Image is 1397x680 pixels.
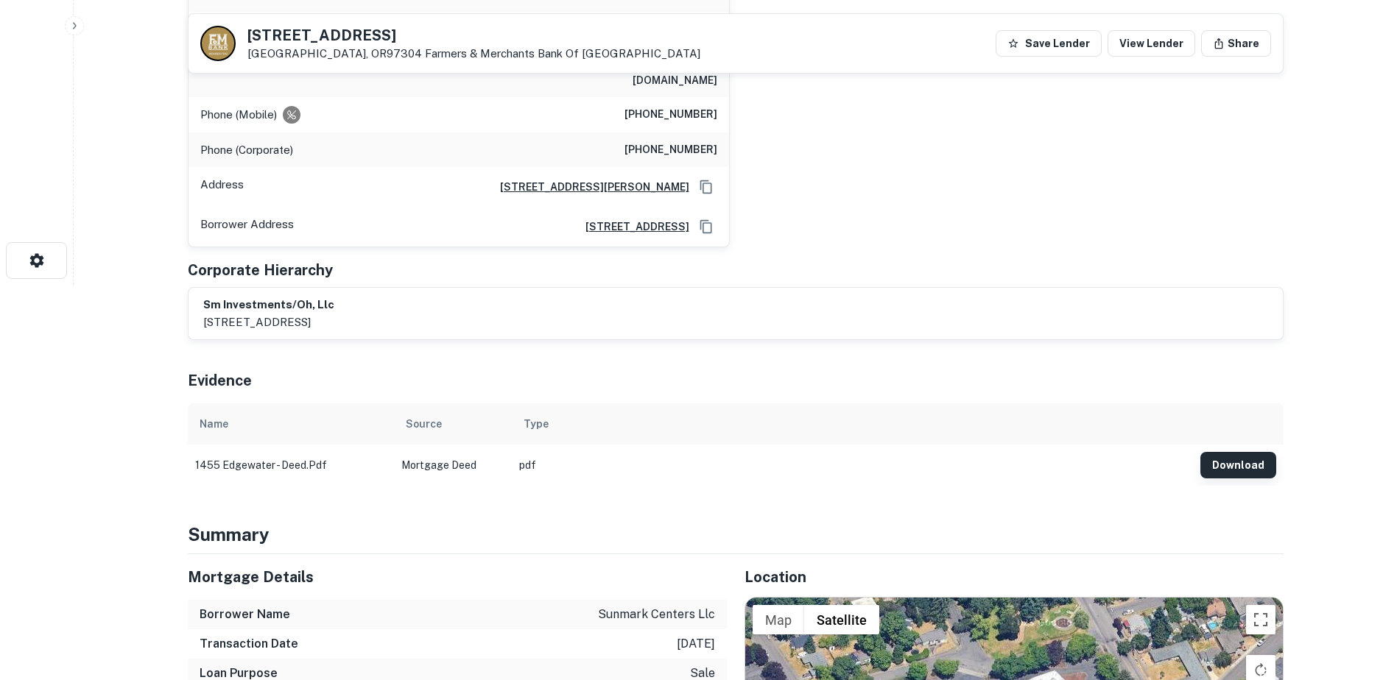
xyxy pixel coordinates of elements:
[188,369,252,392] h5: Evidence
[200,216,294,238] p: Borrower Address
[188,566,727,588] h5: Mortgage Details
[745,566,1284,588] h5: Location
[200,106,277,124] p: Phone (Mobile)
[1108,30,1195,57] a: View Lender
[677,635,715,653] p: [DATE]
[804,605,879,634] button: Show satellite imagery
[188,403,1284,486] div: scrollable content
[200,415,228,433] div: Name
[200,176,244,198] p: Address
[200,635,298,653] h6: Transaction Date
[188,259,333,281] h5: Corporate Hierarchy
[200,606,290,623] h6: Borrower Name
[247,28,700,43] h5: [STREET_ADDRESS]
[188,445,394,486] td: 1455 edgewater - deed.pdf
[488,179,689,195] a: [STREET_ADDRESS][PERSON_NAME]
[188,521,1284,548] h4: Summary
[1200,452,1276,478] button: Download
[695,216,717,238] button: Copy Address
[188,403,394,445] th: Name
[1201,30,1271,57] button: Share
[1246,605,1275,634] button: Toggle fullscreen view
[394,403,512,445] th: Source
[247,47,700,60] p: [GEOGRAPHIC_DATA], OR97304
[753,605,804,634] button: Show street map
[524,415,549,433] div: Type
[624,106,717,124] h6: [PHONE_NUMBER]
[200,141,293,159] p: Phone (Corporate)
[425,47,700,60] a: Farmers & Merchants Bank Of [GEOGRAPHIC_DATA]
[624,141,717,159] h6: [PHONE_NUMBER]
[1323,562,1397,633] iframe: Chat Widget
[512,445,1193,486] td: pdf
[203,314,334,331] p: [STREET_ADDRESS]
[406,415,442,433] div: Source
[512,403,1193,445] th: Type
[598,606,715,623] p: sunmark centers llc
[695,176,717,198] button: Copy Address
[394,445,512,486] td: Mortgage Deed
[574,219,689,235] a: [STREET_ADDRESS]
[283,106,300,124] div: Requests to not be contacted at this number
[203,297,334,314] h6: sm investments/oh, llc
[996,30,1102,57] button: Save Lender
